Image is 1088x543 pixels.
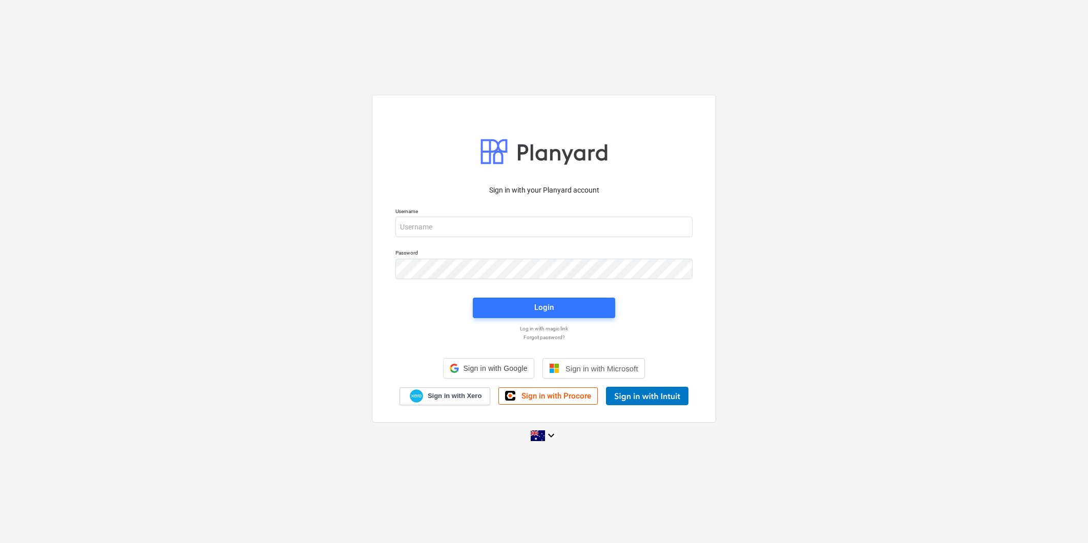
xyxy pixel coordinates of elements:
span: Sign in with Microsoft [566,364,638,373]
a: Sign in with Procore [498,387,598,405]
input: Username [395,217,693,237]
span: Sign in with Procore [521,391,591,401]
p: Username [395,208,693,217]
div: Login [534,301,554,314]
button: Login [473,298,615,318]
div: Sign in with Google [443,358,534,379]
img: Microsoft logo [549,363,559,373]
span: Sign in with Xero [428,391,482,401]
i: keyboard_arrow_down [545,429,557,442]
img: Xero logo [410,389,423,403]
a: Log in with magic link [390,325,698,332]
a: Sign in with Xero [400,387,491,405]
span: Sign in with Google [463,364,527,372]
p: Password [395,249,693,258]
a: Forgot password? [390,334,698,341]
p: Sign in with your Planyard account [395,185,693,196]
